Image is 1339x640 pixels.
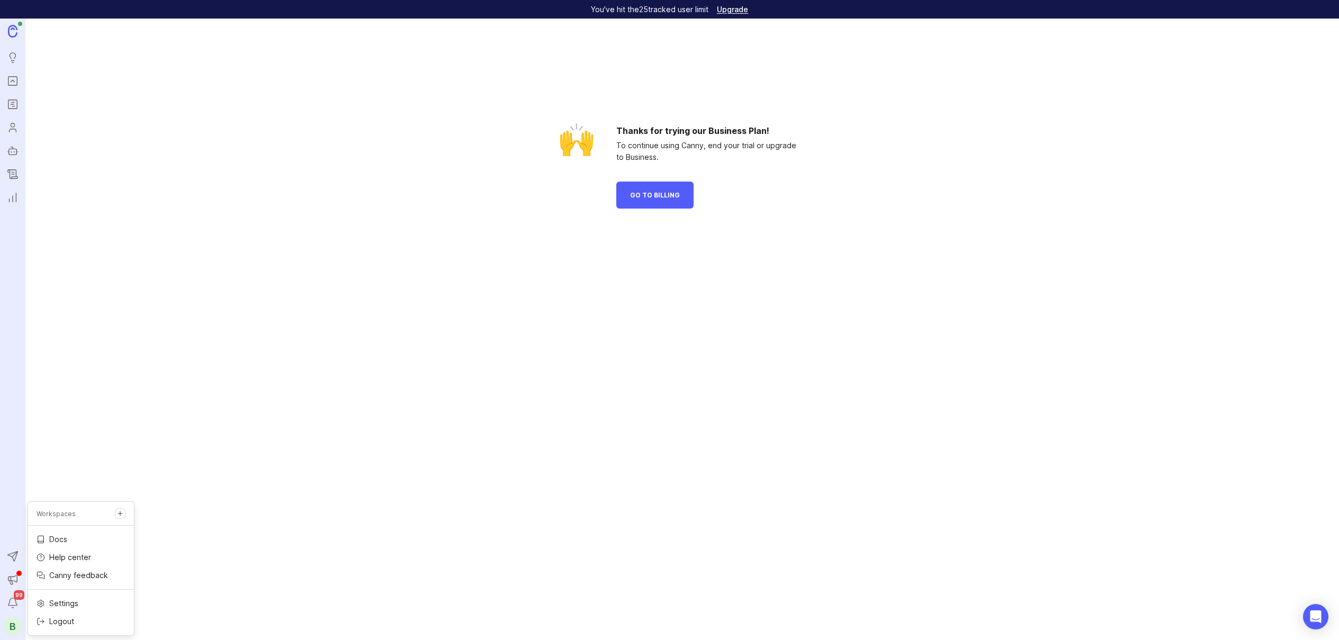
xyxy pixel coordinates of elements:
[3,547,22,566] button: Send to Autopilot
[717,6,748,13] a: Upgrade
[49,552,91,563] p: Help center
[630,191,680,199] span: Go to Billing
[616,182,694,209] button: Go to Billing
[28,549,134,566] a: Help center
[3,593,22,612] button: Notifications
[37,509,76,518] p: Workspaces
[3,48,22,67] a: Ideas
[49,616,74,627] p: Logout
[616,124,769,137] div: Thanks for trying our Business Plan!
[3,188,22,207] a: Reporting
[49,570,108,581] p: Canny feedback
[28,531,134,548] a: Docs
[591,4,708,15] p: You've hit the 25 tracked user limit
[616,140,807,163] div: To continue using Canny, end your trial or upgrade to Business.
[3,118,22,137] a: Users
[3,71,22,91] a: Portal
[1303,604,1328,629] div: Open Intercom Messenger
[49,598,78,609] p: Settings
[558,124,595,209] div: 🙌
[49,534,67,545] p: Docs
[8,25,17,37] img: Canny Home
[3,95,22,114] a: Roadmaps
[28,567,134,584] a: Canny feedback
[28,595,134,612] a: Settings
[3,141,22,160] a: Autopilot
[115,508,125,519] a: Create a new workspace
[3,165,22,184] a: Changelog
[14,590,24,600] span: 99
[3,570,22,589] button: Announcements
[3,617,22,636] button: B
